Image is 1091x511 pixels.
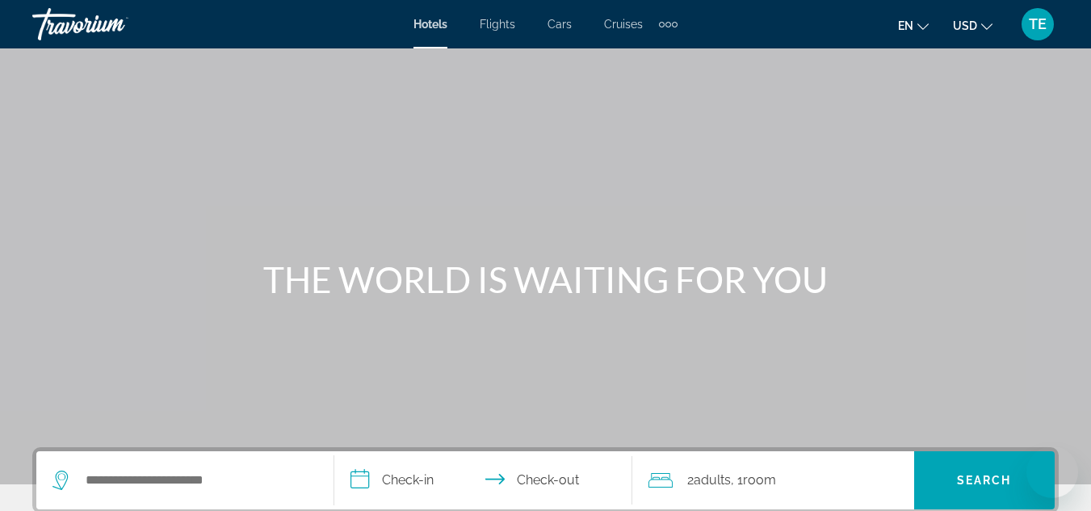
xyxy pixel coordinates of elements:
[1017,7,1059,41] button: User Menu
[1029,16,1047,32] span: TE
[898,19,913,32] span: en
[632,451,914,509] button: Travelers: 2 adults, 0 children
[243,258,849,300] h1: THE WORLD IS WAITING FOR YOU
[687,469,731,492] span: 2
[914,451,1055,509] button: Search
[1026,446,1078,498] iframe: Button to launch messaging window
[743,472,776,488] span: Room
[36,451,1055,509] div: Search widget
[413,18,447,31] a: Hotels
[898,14,929,37] button: Change language
[953,14,992,37] button: Change currency
[953,19,977,32] span: USD
[548,18,572,31] a: Cars
[731,469,776,492] span: , 1
[480,18,515,31] a: Flights
[957,474,1012,487] span: Search
[334,451,632,509] button: Check in and out dates
[694,472,731,488] span: Adults
[659,11,678,37] button: Extra navigation items
[32,3,194,45] a: Travorium
[604,18,643,31] a: Cruises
